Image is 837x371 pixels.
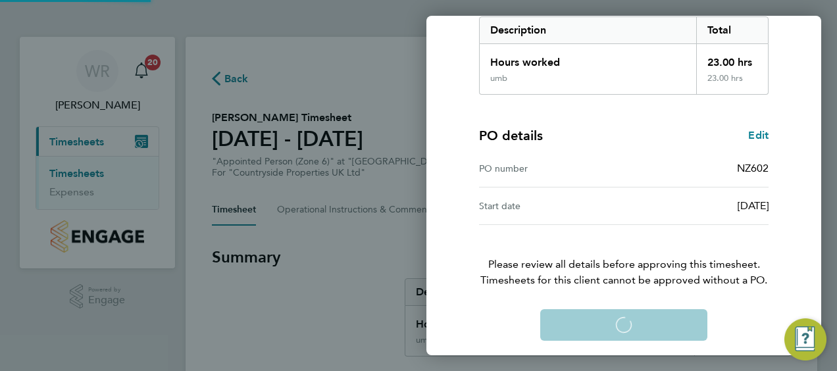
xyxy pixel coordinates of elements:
[463,225,784,288] p: Please review all details before approving this timesheet.
[624,198,769,214] div: [DATE]
[696,73,769,94] div: 23.00 hrs
[748,129,769,141] span: Edit
[479,126,543,145] h4: PO details
[463,272,784,288] span: Timesheets for this client cannot be approved without a PO.
[696,44,769,73] div: 23.00 hrs
[737,162,769,174] span: NZ602
[490,73,507,84] div: umb
[479,161,624,176] div: PO number
[480,17,696,43] div: Description
[784,318,826,360] button: Engage Resource Center
[479,198,624,214] div: Start date
[696,17,769,43] div: Total
[748,128,769,143] a: Edit
[479,16,769,95] div: Summary of 18 - 24 Aug 2025
[480,44,696,73] div: Hours worked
